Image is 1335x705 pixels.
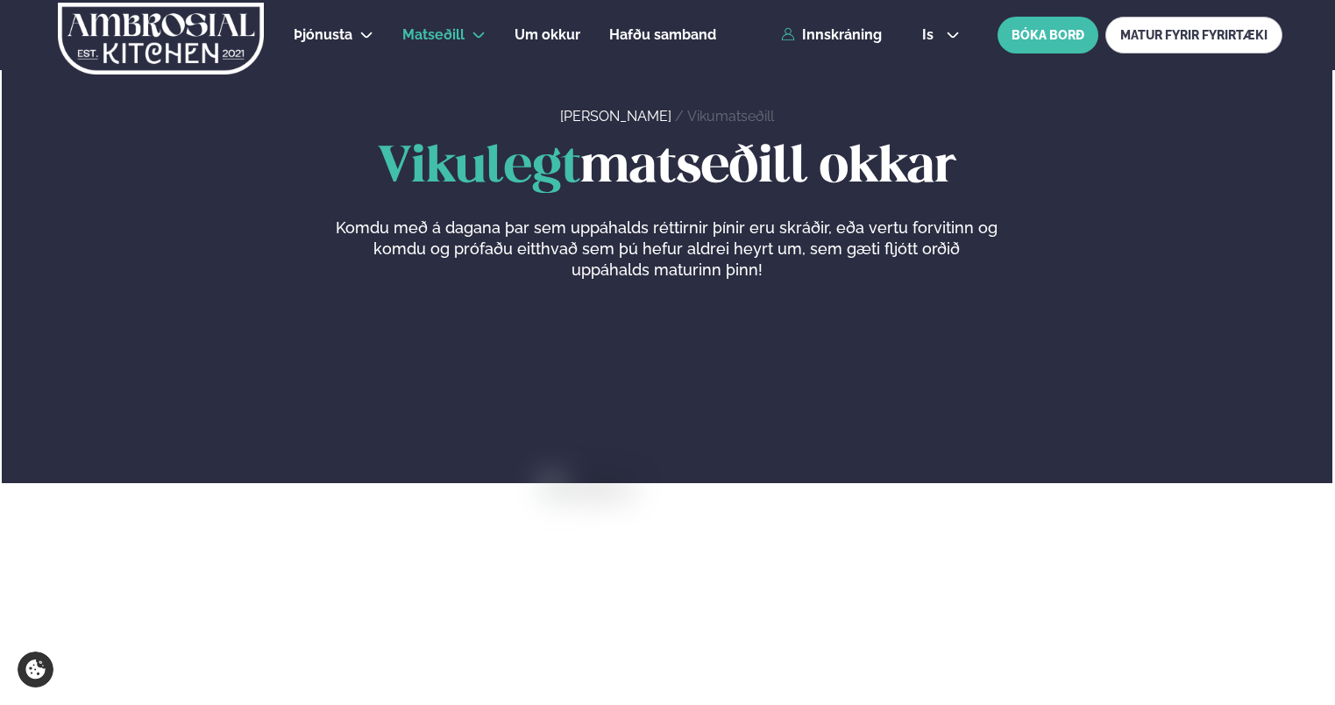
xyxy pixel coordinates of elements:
a: Þjónusta [294,25,352,46]
span: Þjónusta [294,26,352,43]
a: [PERSON_NAME] [560,108,671,125]
a: MATUR FYRIR FYRIRTÆKI [1105,17,1282,53]
p: Komdu með á dagana þar sem uppáhalds réttirnir þínir eru skráðir, eða vertu forvitinn og komdu og... [336,217,998,281]
a: Innskráning [781,27,882,43]
a: Cookie settings [18,652,53,687]
span: Matseðill [402,26,465,43]
a: Vikumatseðill [687,108,774,125]
span: Vikulegt [378,144,580,192]
span: Hafðu samband [609,26,716,43]
span: is [922,28,939,42]
button: BÓKA BORÐ [998,17,1098,53]
a: Um okkur [515,25,580,46]
img: logo [56,3,266,75]
h1: matseðill okkar [54,140,1280,196]
a: Hafðu samband [609,25,716,46]
button: is [908,28,974,42]
span: Um okkur [515,26,580,43]
span: / [675,108,687,125]
a: Matseðill [402,25,465,46]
